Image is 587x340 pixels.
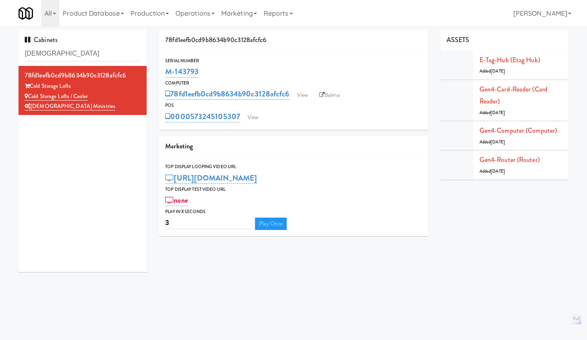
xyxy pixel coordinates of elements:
[165,57,422,65] div: Serial Number
[159,30,428,51] div: 78fd1eefb0cd9b8634b90c3128afcfc6
[491,110,505,116] span: [DATE]
[491,139,505,145] span: [DATE]
[479,68,505,74] span: Added
[165,101,422,110] div: POS
[165,208,422,216] div: Play in X seconds
[255,218,287,230] a: Play Once
[491,68,505,74] span: [DATE]
[165,195,188,206] a: none
[165,172,257,184] a: [URL][DOMAIN_NAME]
[165,163,422,171] div: Top Display Looping Video Url
[479,110,505,116] span: Added
[479,155,540,164] a: Gen4-router (Router)
[479,84,547,106] a: Gen4-card-reader (Card Reader)
[19,6,33,21] img: Micromart
[491,168,505,174] span: [DATE]
[165,111,240,122] a: 0000573245105307
[25,92,88,101] a: Cold Storage Lofts / Cooler
[25,46,140,61] input: Search cabinets
[293,89,312,101] a: View
[165,79,422,87] div: Computer
[479,139,505,145] span: Added
[447,35,470,45] span: ASSETS
[19,66,147,115] li: 78fd1eefb0cd9b8634b90c3128afcfc6Cold Storage Lofts Cold Storage Lofts / Cooler[DEMOGRAPHIC_DATA] ...
[479,126,557,135] a: Gen4-computer (Computer)
[479,55,540,65] a: E-tag-hub (Etag Hub)
[243,111,262,124] a: View
[165,88,289,100] a: 78fd1eefb0cd9b8634b90c3128afcfc6
[25,81,140,91] div: Cold Storage Lofts
[479,168,505,174] span: Added
[165,66,199,77] a: M-143793
[165,141,193,151] span: Marketing
[315,89,344,101] a: Balena
[25,102,115,110] a: [DEMOGRAPHIC_DATA] Ministries
[165,185,422,194] div: Top Display Test Video Url
[25,35,58,45] span: Cabinets
[25,69,140,82] div: 78fd1eefb0cd9b8634b90c3128afcfc6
